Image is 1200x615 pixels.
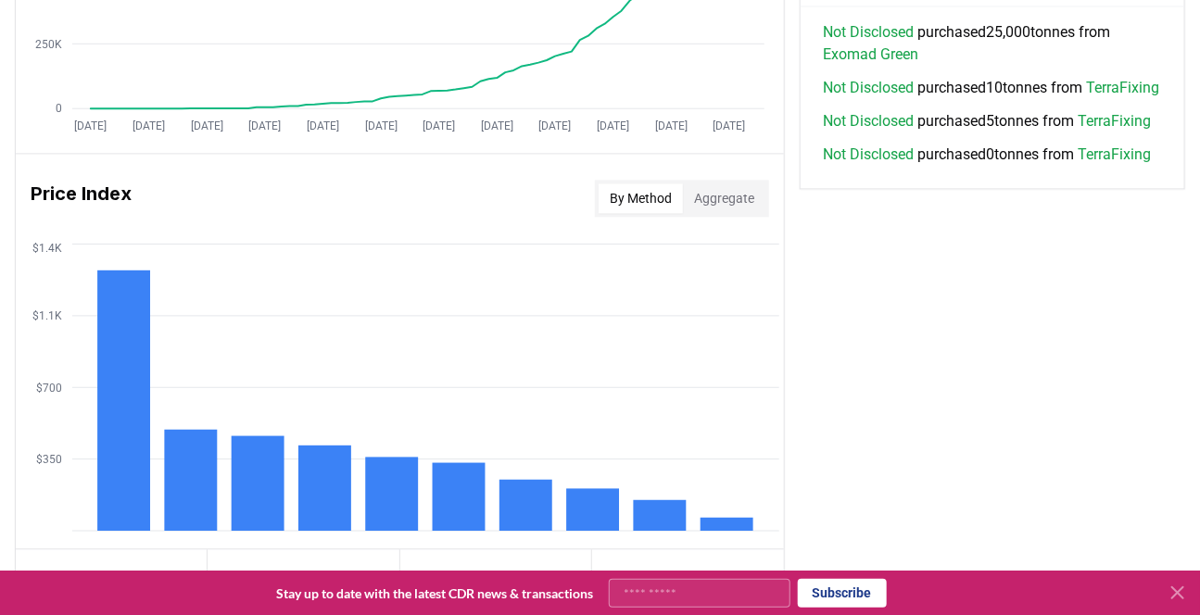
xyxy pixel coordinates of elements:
tspan: [DATE] [655,119,688,132]
h3: Price Index [31,180,132,217]
tspan: [DATE] [248,119,281,132]
tspan: [DATE] [365,119,398,132]
a: Exomad Green [823,44,918,66]
a: Not Disclosed [823,77,914,99]
span: purchased 0 tonnes from [823,144,1151,166]
a: TerraFixing [1078,144,1151,166]
span: purchased 10 tonnes from [823,77,1159,99]
a: Not Disclosed [823,110,914,132]
a: Not Disclosed [823,144,914,166]
tspan: 0 [56,102,62,115]
tspan: $700 [36,381,62,394]
tspan: [DATE] [191,119,223,132]
tspan: [DATE] [539,119,572,132]
tspan: [DATE] [714,119,746,132]
a: TerraFixing [1078,110,1151,132]
span: purchased 5 tonnes from [823,110,1151,132]
tspan: [DATE] [307,119,339,132]
tspan: 250K [35,37,62,50]
button: By Method [599,183,683,213]
tspan: [DATE] [481,119,513,132]
tspan: [DATE] [423,119,456,132]
tspan: [DATE] [598,119,630,132]
tspan: [DATE] [133,119,165,132]
tspan: $350 [36,453,62,466]
a: TerraFixing [1086,77,1159,99]
tspan: [DATE] [74,119,107,132]
span: purchased 25,000 tonnes from [823,21,1162,66]
button: Aggregate [683,183,765,213]
a: Not Disclosed [823,21,914,44]
tspan: $1.4K [32,241,62,254]
tspan: $1.1K [32,309,62,322]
